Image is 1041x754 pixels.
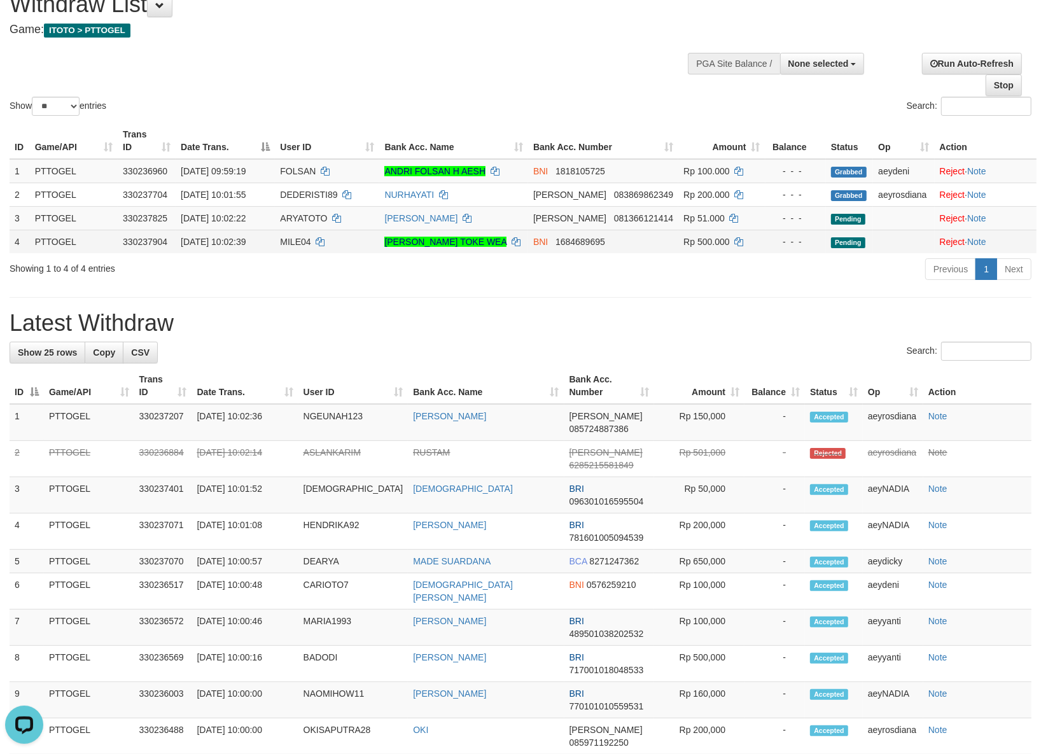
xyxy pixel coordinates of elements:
a: Note [967,166,986,176]
th: Trans ID: activate to sort column ascending [118,123,176,159]
th: Bank Acc. Number: activate to sort column ascending [564,368,655,404]
th: Balance [765,123,826,159]
td: aeyrosdiana [863,441,923,477]
span: Copy 6285215581849 to clipboard [569,460,634,470]
span: Copy [93,347,115,358]
span: Rp 100.000 [683,166,729,176]
td: aeyNADIA [863,513,923,550]
span: Accepted [810,617,848,627]
label: Search: [907,342,1031,361]
span: BRI [569,520,584,530]
span: Accepted [810,520,848,531]
td: BADODI [298,646,409,682]
td: Rp 650,000 [654,550,744,573]
span: ITOTO > PTTOGEL [44,24,130,38]
span: Grabbed [831,167,867,178]
th: Game/API: activate to sort column ascending [44,368,134,404]
a: Reject [940,190,965,200]
a: Run Auto-Refresh [922,53,1022,74]
td: PTTOGEL [44,610,134,646]
td: 330237070 [134,550,192,573]
td: aeydeni [863,573,923,610]
div: - - - [771,235,821,248]
span: 330236960 [123,166,167,176]
a: Previous [925,258,976,280]
a: [PERSON_NAME] [413,688,486,699]
span: Accepted [810,484,848,495]
td: 330236517 [134,573,192,610]
span: Copy 083869862349 to clipboard [614,190,673,200]
a: Note [928,484,947,494]
span: Accepted [810,412,848,422]
a: Stop [986,74,1022,96]
a: NURHAYATI [384,190,434,200]
td: · [935,230,1037,253]
span: Copy 096301016595504 to clipboard [569,496,644,506]
span: Copy 781601005094539 to clipboard [569,533,644,543]
td: Rp 200,000 [654,513,744,550]
th: Bank Acc. Name: activate to sort column ascending [379,123,528,159]
a: [PERSON_NAME] [413,411,486,421]
td: · [935,206,1037,230]
div: Showing 1 to 4 of 4 entries [10,257,424,275]
span: [PERSON_NAME] [569,725,643,735]
span: Copy 717001018048533 to clipboard [569,665,644,675]
a: 1 [975,258,997,280]
span: Copy 489501038202532 to clipboard [569,629,644,639]
span: Rp 500.000 [683,237,729,247]
span: Accepted [810,557,848,568]
span: [PERSON_NAME] [533,190,606,200]
span: Copy 8271247362 to clipboard [589,556,639,566]
td: aeyNADIA [863,682,923,718]
a: Reject [940,213,965,223]
a: Reject [940,237,965,247]
td: 330236572 [134,610,192,646]
a: Note [967,190,986,200]
td: · [935,183,1037,206]
span: Copy 1684689695 to clipboard [555,237,605,247]
a: Note [928,411,947,421]
td: [DEMOGRAPHIC_DATA] [298,477,409,513]
a: Reject [940,166,965,176]
a: [PERSON_NAME] [413,520,486,530]
span: Grabbed [831,190,867,201]
th: Action [923,368,1031,404]
span: Accepted [810,653,848,664]
span: Accepted [810,725,848,736]
span: [DATE] 09:59:19 [181,166,246,176]
th: User ID: activate to sort column ascending [298,368,409,404]
td: [DATE] 10:01:08 [192,513,298,550]
span: Copy 0576259210 to clipboard [587,580,636,590]
span: Show 25 rows [18,347,77,358]
a: Show 25 rows [10,342,85,363]
a: MADE SUARDANA [413,556,491,566]
span: Accepted [810,580,848,591]
th: Balance: activate to sort column ascending [744,368,805,404]
td: MARIA1993 [298,610,409,646]
div: PGA Site Balance / [688,53,779,74]
a: Note [928,688,947,699]
span: 330237904 [123,237,167,247]
th: Bank Acc. Name: activate to sort column ascending [408,368,564,404]
td: [DATE] 10:00:57 [192,550,298,573]
td: 330237207 [134,404,192,441]
td: PTTOGEL [30,230,118,253]
a: ANDRI FOLSAN H AESH [384,166,486,176]
div: - - - [771,165,821,178]
th: Bank Acc. Number: activate to sort column ascending [528,123,678,159]
th: ID [10,123,30,159]
span: BRI [569,652,584,662]
span: Pending [831,237,865,248]
a: Copy [85,342,123,363]
h1: Latest Withdraw [10,311,1031,336]
td: Rp 160,000 [654,682,744,718]
span: DEDERISTI89 [280,190,337,200]
td: DEARYA [298,550,409,573]
td: 7 [10,610,44,646]
td: - [744,610,805,646]
td: CARIOTO7 [298,573,409,610]
th: Status [826,123,873,159]
td: PTTOGEL [44,441,134,477]
button: Open LiveChat chat widget [5,5,43,43]
td: 4 [10,230,30,253]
